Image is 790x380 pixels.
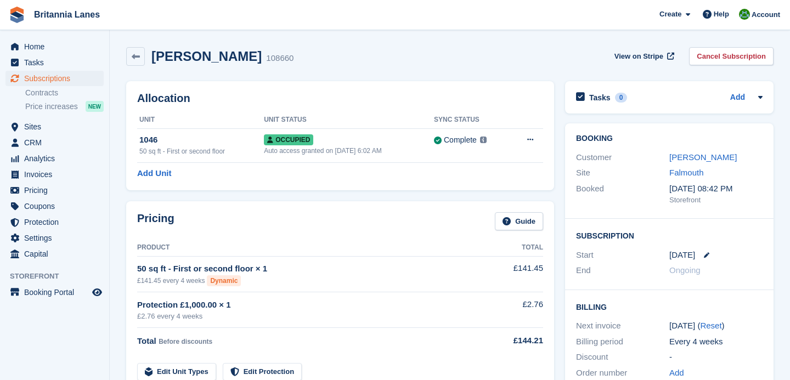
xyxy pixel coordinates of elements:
div: Discount [576,351,669,364]
th: Product [137,239,481,257]
span: Price increases [25,101,78,112]
span: Subscriptions [24,71,90,86]
a: Britannia Lanes [30,5,104,24]
div: [DATE] ( ) [669,320,763,332]
a: menu [5,39,104,54]
h2: Billing [576,301,763,312]
span: Analytics [24,151,90,166]
div: 108660 [266,52,294,65]
h2: Allocation [137,92,543,105]
a: Add [730,92,745,104]
div: NEW [86,101,104,112]
a: View on Stripe [610,47,676,65]
h2: Pricing [137,212,174,230]
span: Sites [24,119,90,134]
div: £144.21 [481,334,543,347]
img: stora-icon-8386f47178a22dfd0bd8f6a31ec36ba5ce8667c1dd55bd0f319d3a0aa187defe.svg [9,7,25,23]
span: Account [752,9,780,20]
span: Protection [24,214,90,230]
th: Unit [137,111,264,129]
th: Sync Status [434,111,510,129]
span: Help [714,9,729,20]
a: Guide [495,212,543,230]
a: menu [5,71,104,86]
div: Storefront [669,195,763,206]
a: [PERSON_NAME] [669,152,737,162]
td: £141.45 [481,256,543,292]
a: menu [5,198,104,214]
h2: Tasks [589,93,611,103]
span: Invoices [24,167,90,182]
a: menu [5,183,104,198]
a: Cancel Subscription [689,47,774,65]
h2: Subscription [576,230,763,241]
a: Preview store [91,286,104,299]
div: Every 4 weeks [669,336,763,348]
th: Total [481,239,543,257]
div: Start [576,249,669,262]
div: Site [576,167,669,179]
a: Falmouth [669,168,704,177]
div: Complete [444,134,477,146]
div: Protection £1,000.00 × 1 [137,299,481,311]
span: Occupied [264,134,313,145]
div: - [669,351,763,364]
a: Add [669,367,684,379]
a: menu [5,230,104,246]
a: menu [5,55,104,70]
div: Next invoice [576,320,669,332]
td: £2.76 [481,292,543,328]
div: 1046 [139,134,264,146]
span: Storefront [10,271,109,282]
div: £141.45 every 4 weeks [137,275,481,286]
div: £2.76 every 4 weeks [137,311,481,322]
div: [DATE] 08:42 PM [669,183,763,195]
a: menu [5,135,104,150]
a: Add Unit [137,167,171,180]
span: Settings [24,230,90,246]
div: Auto access granted on [DATE] 6:02 AM [264,146,434,156]
span: Home [24,39,90,54]
span: View on Stripe [614,51,663,62]
a: menu [5,119,104,134]
time: 2025-09-19 00:00:00 UTC [669,249,695,262]
span: Total [137,336,156,345]
h2: [PERSON_NAME] [151,49,262,64]
span: Booking Portal [24,285,90,300]
span: Tasks [24,55,90,70]
a: menu [5,151,104,166]
div: 0 [615,93,628,103]
a: menu [5,285,104,300]
a: menu [5,214,104,230]
a: Contracts [25,88,104,98]
span: Pricing [24,183,90,198]
a: Reset [700,321,721,330]
div: Booked [576,183,669,206]
th: Unit Status [264,111,434,129]
div: Dynamic [207,275,241,286]
div: 50 sq ft - First or second floor × 1 [137,263,481,275]
span: Create [659,9,681,20]
a: Price increases NEW [25,100,104,112]
span: Coupons [24,198,90,214]
div: Billing period [576,336,669,348]
div: 50 sq ft - First or second floor [139,146,264,156]
div: Order number [576,367,669,379]
a: menu [5,167,104,182]
span: Ongoing [669,265,701,275]
div: Customer [576,151,669,164]
a: menu [5,246,104,262]
span: Before discounts [159,338,212,345]
span: Capital [24,246,90,262]
div: End [576,264,669,277]
img: icon-info-grey-7440780725fd019a000dd9b08b2336e03edf1995a4989e88bcd33f0948082b44.svg [480,137,487,143]
img: Matt Lane [739,9,750,20]
span: CRM [24,135,90,150]
h2: Booking [576,134,763,143]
